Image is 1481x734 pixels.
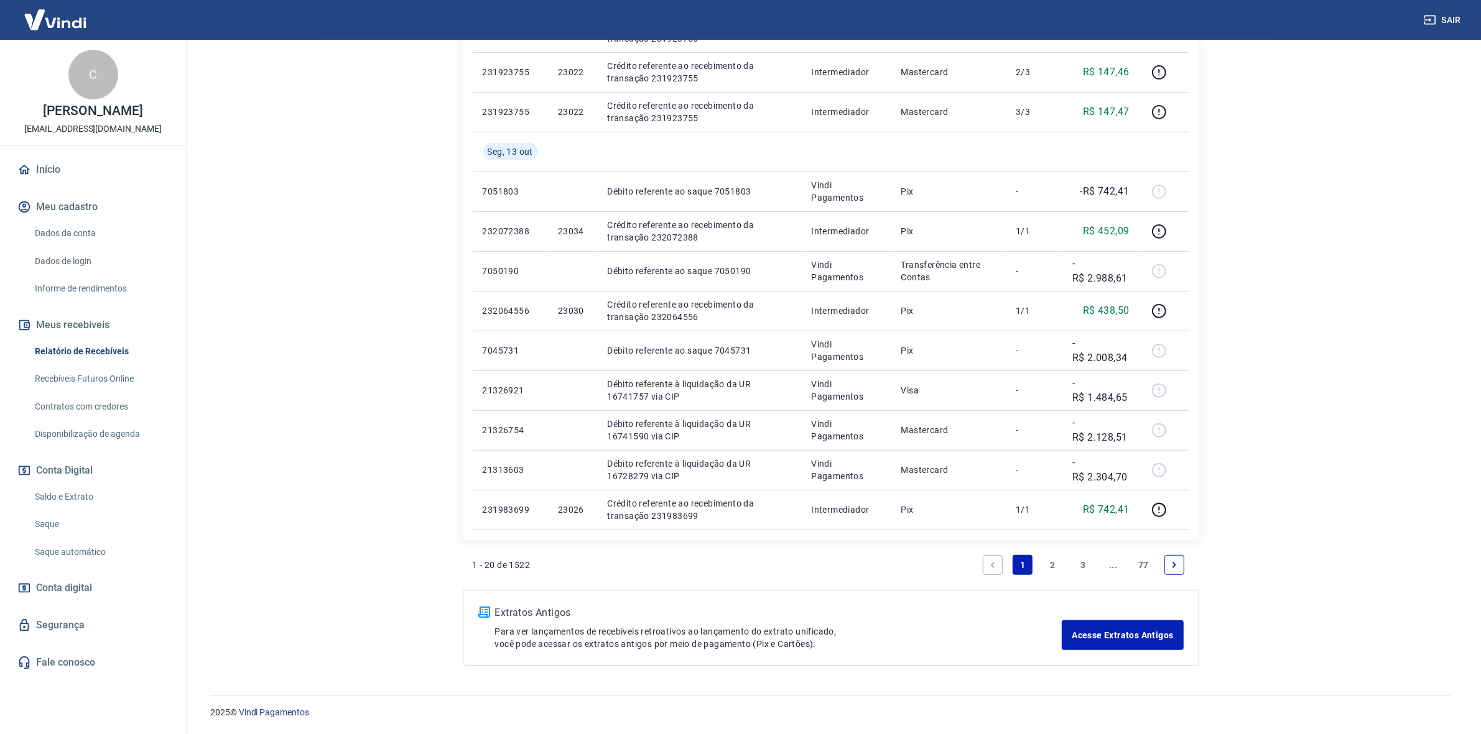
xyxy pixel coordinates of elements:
[1133,555,1154,575] a: Page 77
[901,305,996,317] p: Pix
[607,99,791,124] p: Crédito referente ao recebimento da transação 231923755
[239,707,309,717] a: Vindi Pagamentos
[607,185,791,198] p: Débito referente ao saque 7051803
[901,225,996,237] p: Pix
[30,221,171,246] a: Dados da conta
[483,384,538,397] p: 21326921
[901,464,996,476] p: Mastercard
[210,706,1451,719] p: 2025 ©
[1062,620,1183,650] a: Acesse Extratos Antigos
[483,225,538,237] p: 232072388
[488,145,533,158] span: Seg, 13 out
[483,424,538,436] p: 21326754
[483,344,538,357] p: 7045731
[36,579,92,597] span: Conta digital
[607,298,791,323] p: Crédito referente ao recebimento da transação 232064556
[1072,415,1130,445] p: -R$ 2.128,51
[811,106,881,118] p: Intermediador
[558,305,587,317] p: 23030
[1072,336,1130,365] p: -R$ 2.008,34
[483,305,538,317] p: 232064556
[901,66,996,78] p: Mastercard
[1016,106,1052,118] p: 3/3
[811,503,881,516] p: Intermediador
[607,265,791,277] p: Débito referente ao saque 7050190
[978,550,1189,580] ul: Pagination
[30,276,171,301] a: Informe de rendimentos
[1072,375,1130,405] p: -R$ 1.484,65
[901,384,996,397] p: Visa
[30,339,171,364] a: Relatório de Recebíveis
[983,555,1003,575] a: Previous page
[901,344,996,357] p: Pix
[607,497,791,522] p: Crédito referente ao recebimento da transação 231983699
[15,574,171,602] a: Conta digital
[1072,256,1130,286] p: -R$ 2.988,61
[811,305,881,317] p: Intermediador
[1016,185,1052,198] p: -
[558,106,587,118] p: 23022
[30,484,171,510] a: Saldo e Extrato
[558,66,587,78] p: 23022
[811,378,881,403] p: Vindi Pagamentos
[901,106,996,118] p: Mastercard
[607,378,791,403] p: Débito referente à liquidação da UR 16741757 via CIP
[15,156,171,183] a: Início
[558,503,587,516] p: 23026
[607,344,791,357] p: Débito referente ao saque 7045731
[483,464,538,476] p: 21313603
[68,50,118,99] div: C
[15,457,171,484] button: Conta Digital
[1083,303,1130,318] p: R$ 438,50
[558,225,587,237] p: 23034
[483,66,538,78] p: 231923755
[607,60,791,85] p: Crédito referente ao recebimento da transação 231923755
[1103,555,1123,575] a: Jump forward
[483,185,538,198] p: 7051803
[901,185,996,198] p: Pix
[1083,502,1130,517] p: R$ 742,41
[607,457,791,482] p: Débito referente à liquidação da UR 16728279 via CIP
[30,512,171,537] a: Saque
[495,605,1062,620] p: Extratos Antigos
[1016,424,1052,436] p: -
[901,259,996,283] p: Transferência entre Contas
[30,421,171,447] a: Disponibilização de agenda
[483,503,538,516] p: 231983699
[473,559,531,571] p: 1 - 20 de 1522
[811,457,881,482] p: Vindi Pagamentos
[30,394,171,420] a: Contratos com credores
[483,265,538,277] p: 7050190
[901,424,996,436] p: Mastercard
[15,1,96,39] img: Vindi
[30,249,171,274] a: Dados de login
[1016,66,1052,78] p: 2/3
[811,418,881,443] p: Vindi Pagamentos
[1016,464,1052,476] p: -
[1083,224,1130,239] p: R$ 452,09
[1016,225,1052,237] p: 1/1
[495,625,1062,650] p: Para ver lançamentos de recebíveis retroativos ao lançamento do extrato unificado, você pode aces...
[811,225,881,237] p: Intermediador
[1016,344,1052,357] p: -
[811,179,881,204] p: Vindi Pagamentos
[15,649,171,676] a: Fale conosco
[811,338,881,363] p: Vindi Pagamentos
[478,607,490,618] img: ícone
[1080,184,1130,199] p: -R$ 742,41
[1072,455,1130,485] p: -R$ 2.304,70
[607,418,791,443] p: Débito referente à liquidação da UR 16741590 via CIP
[811,66,881,78] p: Intermediador
[483,106,538,118] p: 231923755
[30,366,171,392] a: Recebíveis Futuros Online
[1016,384,1052,397] p: -
[1016,503,1052,516] p: 1/1
[1083,65,1130,80] p: R$ 147,46
[1016,265,1052,277] p: -
[1016,305,1052,317] p: 1/1
[15,612,171,639] a: Segurança
[607,219,791,244] p: Crédito referente ao recebimento da transação 232072388
[1043,555,1063,575] a: Page 2
[43,104,142,117] p: [PERSON_NAME]
[1013,555,1033,575] a: Page 1 is your current page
